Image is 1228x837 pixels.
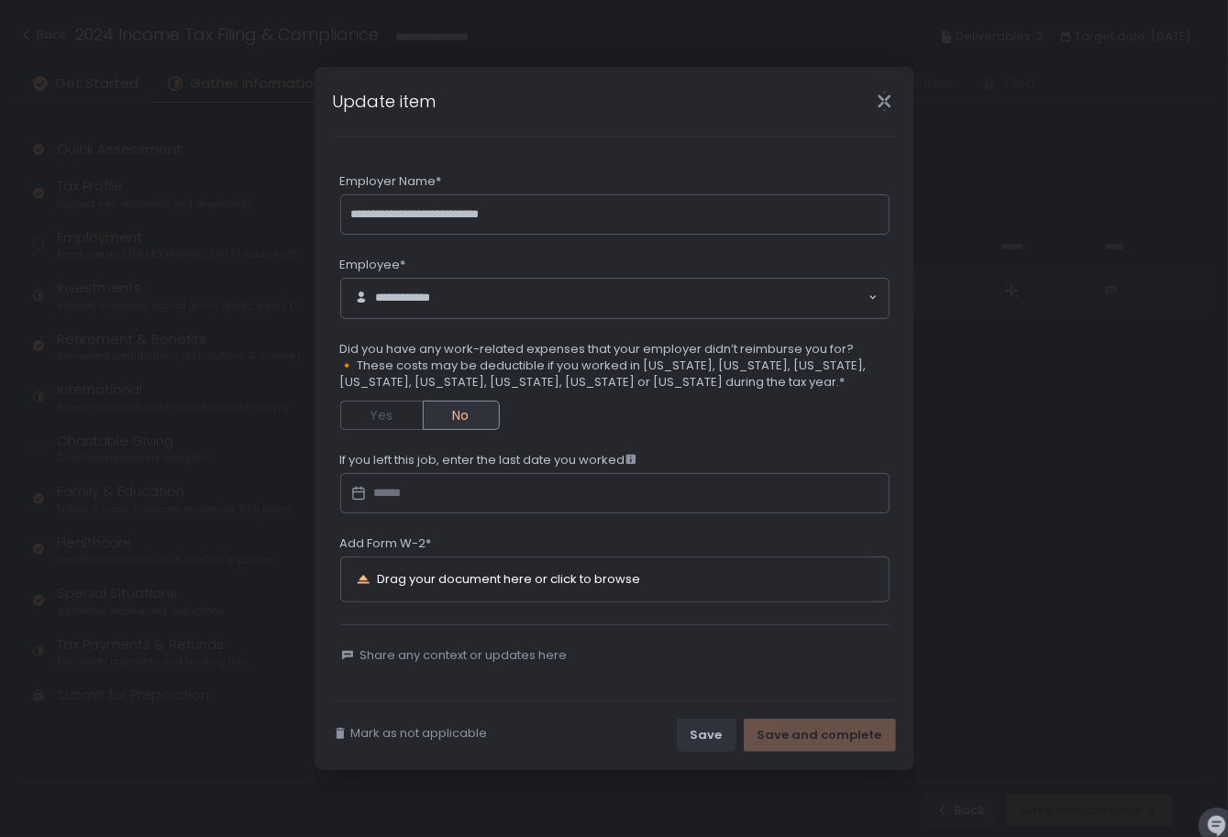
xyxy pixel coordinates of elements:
button: Save [677,719,736,752]
button: No [423,401,500,430]
span: Employer Name* [340,173,442,190]
div: Close [856,91,914,112]
button: Yes [340,401,423,430]
span: Add Form W-2* [340,535,432,552]
input: Datepicker input [340,473,890,513]
span: Share any context or updates here [360,647,568,664]
input: Search for option [464,290,867,308]
div: Drag your document here or click to browse [378,573,641,585]
span: Employee* [340,257,406,273]
span: Mark as not applicable [351,725,488,742]
div: Save [691,727,723,743]
span: If you left this job, enter the last date you worked [340,452,636,468]
span: Did you have any work-related expenses that your employer didn’t reimburse you for? [340,341,890,358]
h1: Update item [333,89,437,114]
button: Mark as not applicable [333,725,488,742]
span: 🔸 These costs may be deductible if you worked in [US_STATE], [US_STATE], [US_STATE], [US_STATE], ... [340,358,890,391]
div: Search for option [341,279,889,318]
